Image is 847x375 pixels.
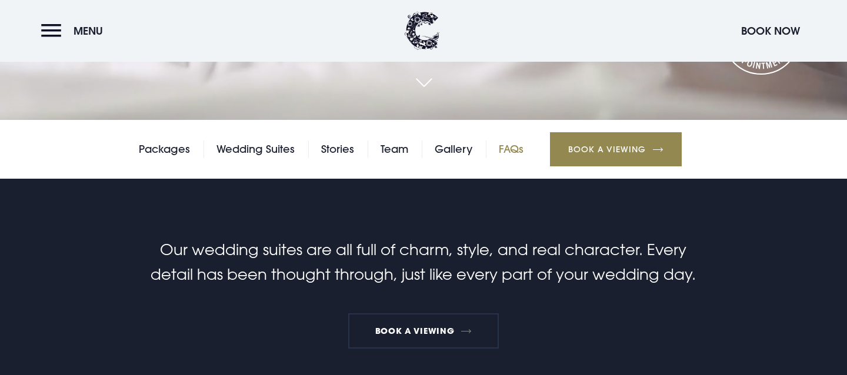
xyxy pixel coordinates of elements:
p: Our wedding suites are all full of charm, style, and real character. Every detail has been though... [144,237,703,287]
a: Wedding Suites [216,140,295,158]
a: Stories [321,140,354,158]
button: Menu [41,18,109,43]
a: Gallery [435,140,472,158]
a: FAQs [499,140,523,158]
button: Book Now [735,18,806,43]
a: Book a Viewing [550,132,682,166]
a: Book a viewing [348,313,499,349]
img: Clandeboye Lodge [405,12,440,50]
a: Team [381,140,408,158]
a: Packages [139,140,190,158]
span: Menu [74,24,103,38]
